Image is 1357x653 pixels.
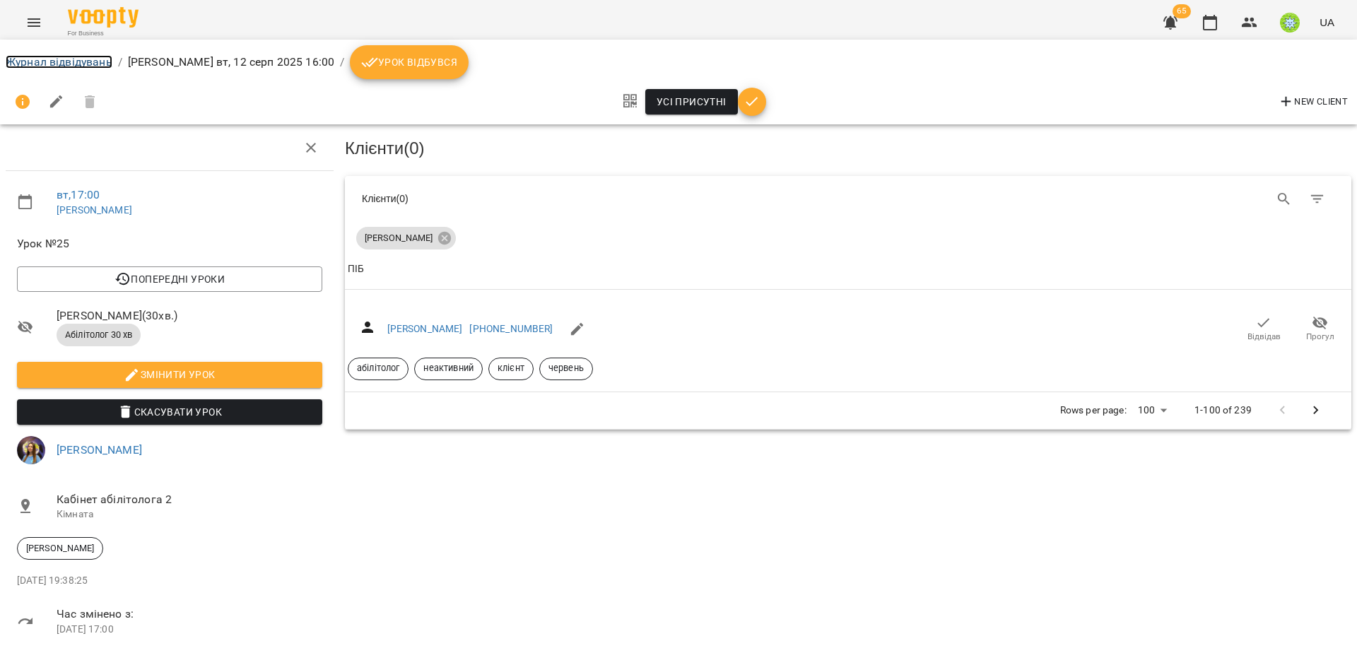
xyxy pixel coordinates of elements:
span: Абілітолог 30 хв [57,329,141,341]
span: 65 [1173,4,1191,18]
img: 21cd2f0faf8aac3563c6c29d31e2cc7f.jpg [17,436,45,464]
button: Скасувати Урок [17,399,322,425]
span: неактивний [415,362,481,375]
span: Усі присутні [657,93,727,110]
button: Відвідав [1235,310,1292,349]
li: / [118,54,122,71]
a: [PERSON_NAME] [57,443,142,457]
span: абілітолог [348,362,408,375]
h3: Клієнти ( 0 ) [345,139,1351,158]
div: [PERSON_NAME] [356,227,456,249]
p: Кімната [57,507,322,522]
span: Кабінет абілітолога 2 [57,491,322,508]
span: клієнт [489,362,533,375]
p: 1-100 of 239 [1194,404,1252,418]
a: [PERSON_NAME] [387,323,463,334]
div: Table Toolbar [345,176,1351,221]
span: Урок відбувся [361,54,457,71]
span: червень [540,362,592,375]
nav: breadcrumb [6,45,1351,79]
span: ПІБ [348,261,1349,278]
a: [PHONE_NUMBER] [469,323,553,334]
span: [PERSON_NAME] [18,542,102,555]
p: [DATE] 17:00 [57,623,322,637]
span: Прогул [1306,331,1334,343]
button: Menu [17,6,51,40]
button: Next Page [1299,394,1333,428]
button: New Client [1274,90,1351,113]
button: Усі присутні [645,89,738,114]
div: Клієнти ( 0 ) [362,192,838,206]
span: UA [1320,15,1334,30]
span: [PERSON_NAME] ( 30 хв. ) [57,307,322,324]
img: Voopty Logo [68,7,139,28]
span: For Business [68,29,139,38]
span: Змінити урок [28,366,311,383]
span: Відвідав [1247,331,1281,343]
p: [DATE] 19:38:25 [17,574,322,588]
button: Прогул [1292,310,1349,349]
span: Час змінено з: [57,606,322,623]
button: Попередні уроки [17,266,322,292]
p: Rows per page: [1060,404,1127,418]
a: вт , 17:00 [57,188,100,201]
button: UA [1314,9,1340,35]
span: [PERSON_NAME] [356,232,441,245]
div: ПІБ [348,261,364,278]
button: Змінити урок [17,362,322,387]
img: 8ec40acc98eb0e9459e318a00da59de5.jpg [1280,13,1300,33]
button: Фільтр [1300,182,1334,216]
div: Sort [348,261,364,278]
button: Search [1267,182,1301,216]
button: Урок відбувся [350,45,469,79]
div: [PERSON_NAME] [17,537,103,560]
span: Урок №25 [17,235,322,252]
span: New Client [1278,93,1348,110]
span: Скасувати Урок [28,404,311,420]
li: / [340,54,344,71]
a: Журнал відвідувань [6,55,112,69]
a: [PERSON_NAME] [57,204,132,216]
div: 100 [1132,400,1172,420]
p: [PERSON_NAME] вт, 12 серп 2025 16:00 [128,54,334,71]
span: Попередні уроки [28,271,311,288]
